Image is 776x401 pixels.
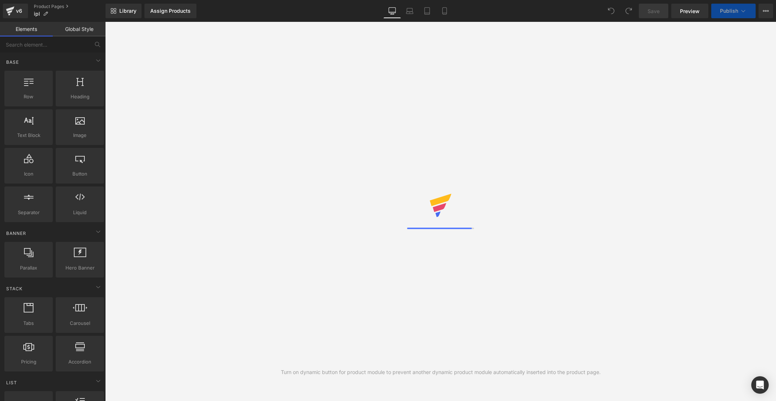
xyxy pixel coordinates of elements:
[58,319,102,327] span: Carousel
[3,4,28,18] a: v6
[7,170,51,178] span: Icon
[621,4,636,18] button: Redo
[34,11,40,17] span: ipl
[150,8,191,14] div: Assign Products
[5,59,20,66] span: Base
[436,4,453,18] a: Mobile
[759,4,773,18] button: More
[720,8,738,14] span: Publish
[53,22,106,36] a: Global Style
[671,4,708,18] a: Preview
[58,170,102,178] span: Button
[58,93,102,101] span: Heading
[58,264,102,272] span: Hero Banner
[648,7,660,15] span: Save
[401,4,418,18] a: Laptop
[7,93,51,101] span: Row
[106,4,142,18] a: New Library
[119,8,136,14] span: Library
[383,4,401,18] a: Desktop
[58,131,102,139] span: Image
[711,4,756,18] button: Publish
[281,368,601,376] div: Turn on dynamic button for product module to prevent another dynamic product module automatically...
[7,264,51,272] span: Parallax
[7,209,51,216] span: Separator
[604,4,618,18] button: Undo
[58,209,102,216] span: Liquid
[751,376,769,394] div: Open Intercom Messenger
[418,4,436,18] a: Tablet
[7,319,51,327] span: Tabs
[7,131,51,139] span: Text Block
[5,230,27,237] span: Banner
[5,379,18,386] span: List
[7,358,51,366] span: Pricing
[5,285,23,292] span: Stack
[58,358,102,366] span: Accordion
[680,7,700,15] span: Preview
[34,4,106,9] a: Product Pages
[15,6,24,16] div: v6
